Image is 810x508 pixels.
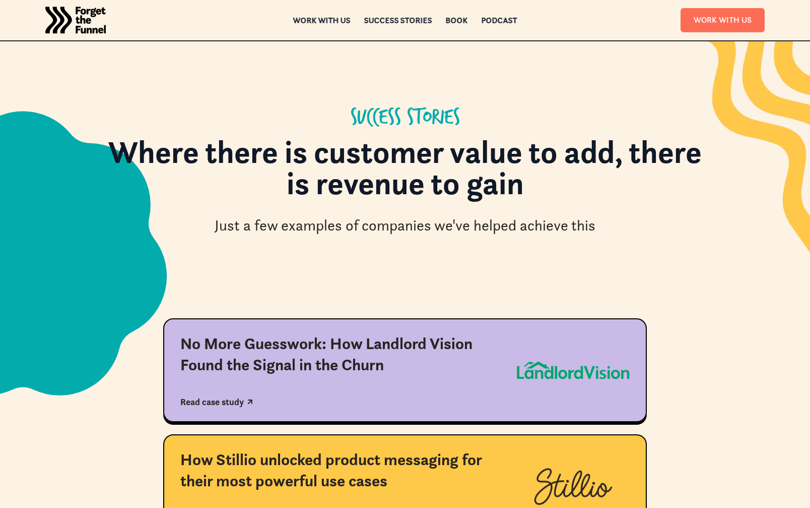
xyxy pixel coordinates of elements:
a: Work with us [293,17,351,24]
div: Success Stories [351,106,460,130]
a: Success Stories [364,17,432,24]
div: No More Guesswork: How Landlord Vision Found the Signal in the Churn [180,333,500,375]
div: Read case study [180,397,244,408]
div: How Stillio unlocked product messaging for their most powerful use cases [180,449,500,491]
div: Just a few examples of companies we've helped achieve this [215,215,595,236]
a: No More Guesswork: How Landlord Vision Found the Signal in the ChurnRead case study [163,318,647,422]
h1: Where there is customer value to add, there is revenue to gain [103,136,707,209]
a: Book [446,17,468,24]
a: Work With Us [681,8,765,32]
a: Podcast [482,17,517,24]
